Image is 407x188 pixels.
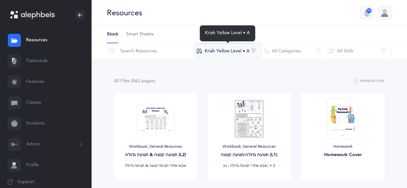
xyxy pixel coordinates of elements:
span: Smart Sheets [126,31,153,38]
div: תנועה קטנה & תנועה גדולה (L2) [119,152,192,158]
button: 14 [360,7,373,20]
img: Homework-Cover-EN_thumbnail_1597602968.png [327,98,359,139]
img: Tenuah_Gedolah.Ketana-Workbook-SB_thumbnail_1685245466.png [137,104,174,133]
button: All Skills [326,43,391,59]
button: Remediation [354,77,385,85]
div: Resources [107,7,142,18]
input: Search Resources [107,43,194,59]
div: 14 [366,8,371,13]
span: Support [18,179,35,185]
div: Workbook, General Resources [119,144,192,149]
div: Kriah Yellow Level • A [200,25,255,41]
div: Homework Cover [306,152,379,158]
div: Workbook, General Resources [213,144,285,149]
span: s [128,78,130,84]
span: ‫שבא אחרי תנועה גדולה - נע‬ [223,163,267,168]
span: s [152,78,154,84]
button: Kriah Yellow Level • A [194,43,262,59]
div: תנועה גדולה-תנועה קטנה (L1) [213,152,285,158]
span: 40 File [114,78,130,84]
button: All Categories [261,43,327,59]
span: (862 page ) [131,78,155,84]
div: ‪, + 2‬ [213,163,285,168]
div: Homework [306,144,379,149]
img: Alephbeis__%D7%AA%D7%A0%D7%95%D7%A2%D7%94_%D7%92%D7%93%D7%95%D7%9C%D7%94-%D7%A7%D7%98%D7%A0%D7%94... [233,98,265,139]
span: ‫שבא אחרי תנועה קטנה & תנועה גדולה‬ [125,163,186,168]
iframe: Drift Widget Chat Controller [374,155,399,180]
